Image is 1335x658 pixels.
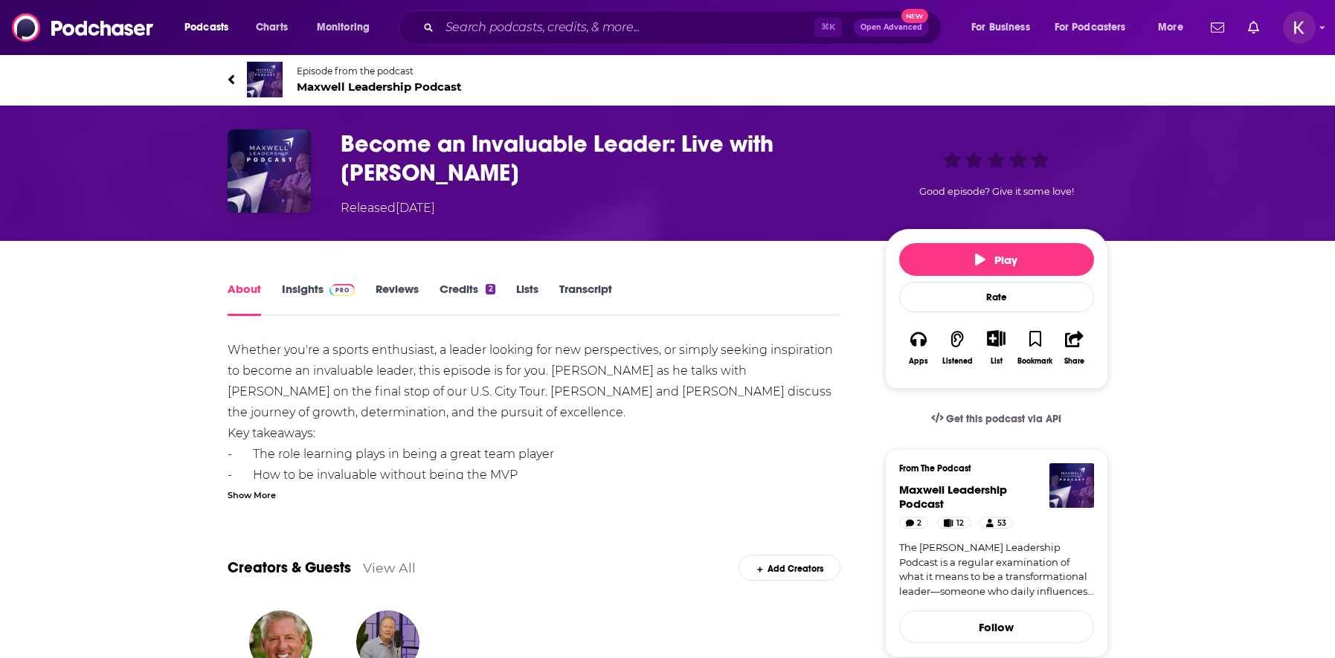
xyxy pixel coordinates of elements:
[12,13,155,42] img: Podchaser - Follow, Share and Rate Podcasts
[228,447,250,461] span: -
[1055,320,1093,375] button: Share
[860,24,922,31] span: Open Advanced
[228,558,351,577] a: Creators & Guests
[938,320,977,375] button: Listened
[909,357,928,366] div: Apps
[919,186,1074,197] span: Good episode? Give it some love!
[1064,357,1084,366] div: Share
[899,243,1094,276] button: Play
[899,483,1007,511] a: Maxwell Leadership Podcast
[317,17,370,38] span: Monitoring
[228,426,315,440] span: Key takeaways:
[516,282,538,316] a: Lists
[559,282,612,316] a: Transcript
[1017,357,1052,366] div: Bookmark
[297,80,462,94] span: Maxwell Leadership Podcast
[739,555,840,581] div: Add Creators
[899,463,1082,474] h3: From The Podcast
[1205,15,1230,40] a: Show notifications dropdown
[977,320,1015,375] div: Show More ButtonList
[440,282,495,316] a: Credits2
[1242,15,1265,40] a: Show notifications dropdown
[919,401,1074,437] a: Get this podcast via API
[1045,16,1148,39] button: open menu
[297,65,462,77] span: Episode from the podcast
[440,16,814,39] input: Search podcasts, credits, & more...
[946,413,1061,425] span: Get this podcast via API
[1049,463,1094,508] img: Maxwell Leadership Podcast
[854,19,929,36] button: Open AdvancedNew
[228,343,833,419] span: Whether you're a sports enthusiast, a leader looking for new perspectives, or simply seeking insp...
[376,282,419,316] a: Reviews
[1016,320,1055,375] button: Bookmark
[306,16,389,39] button: open menu
[341,129,861,187] h1: Become an Invaluable Leader: Live with Don Yaeger
[228,129,311,213] img: Become an Invaluable Leader: Live with Don Yaeger
[247,62,283,97] img: Maxwell Leadership Podcast
[246,16,297,39] a: Charts
[228,282,261,316] a: About
[1283,11,1316,44] button: Show profile menu
[253,468,518,482] span: How to be invaluable without being the MVP
[991,356,1003,366] div: List
[899,320,938,375] button: Apps
[174,16,248,39] button: open menu
[363,560,416,575] a: View All
[971,17,1030,38] span: For Business
[899,517,929,529] a: 2
[956,516,964,531] span: 12
[256,17,288,38] span: Charts
[997,516,1006,531] span: 53
[413,10,956,45] div: Search podcasts, credits, & more...
[899,541,1094,599] a: The [PERSON_NAME] Leadership Podcast is a regular examination of what it means to be a transforma...
[937,517,971,529] a: 12
[184,17,228,38] span: Podcasts
[981,330,1011,346] button: Show More Button
[329,284,356,296] img: Podchaser Pro
[1055,17,1126,38] span: For Podcasters
[899,610,1094,643] button: Follow
[899,282,1094,312] div: Rate
[814,18,842,37] span: ⌘ K
[486,284,495,294] div: 2
[1148,16,1202,39] button: open menu
[901,9,928,23] span: New
[282,282,356,316] a: InsightsPodchaser Pro
[961,16,1049,39] button: open menu
[341,199,435,217] div: Released [DATE]
[1283,11,1316,44] span: Logged in as kwignall
[917,516,921,531] span: 2
[942,357,973,366] div: Listened
[979,517,1012,529] a: 53
[975,253,1017,267] span: Play
[1283,11,1316,44] img: User Profile
[253,447,554,461] span: The role learning plays in being a great team player
[1158,17,1183,38] span: More
[228,62,1108,97] a: Maxwell Leadership PodcastEpisode from the podcastMaxwell Leadership Podcast
[228,468,250,482] span: -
